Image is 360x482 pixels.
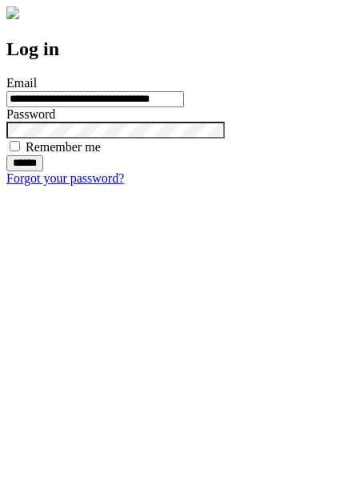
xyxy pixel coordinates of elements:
[6,76,37,90] label: Email
[6,38,354,60] h2: Log in
[26,140,101,154] label: Remember me
[6,6,19,19] img: logo-4e3dc11c47720685a147b03b5a06dd966a58ff35d612b21f08c02c0306f2b779.png
[6,171,124,185] a: Forgot your password?
[6,107,55,121] label: Password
